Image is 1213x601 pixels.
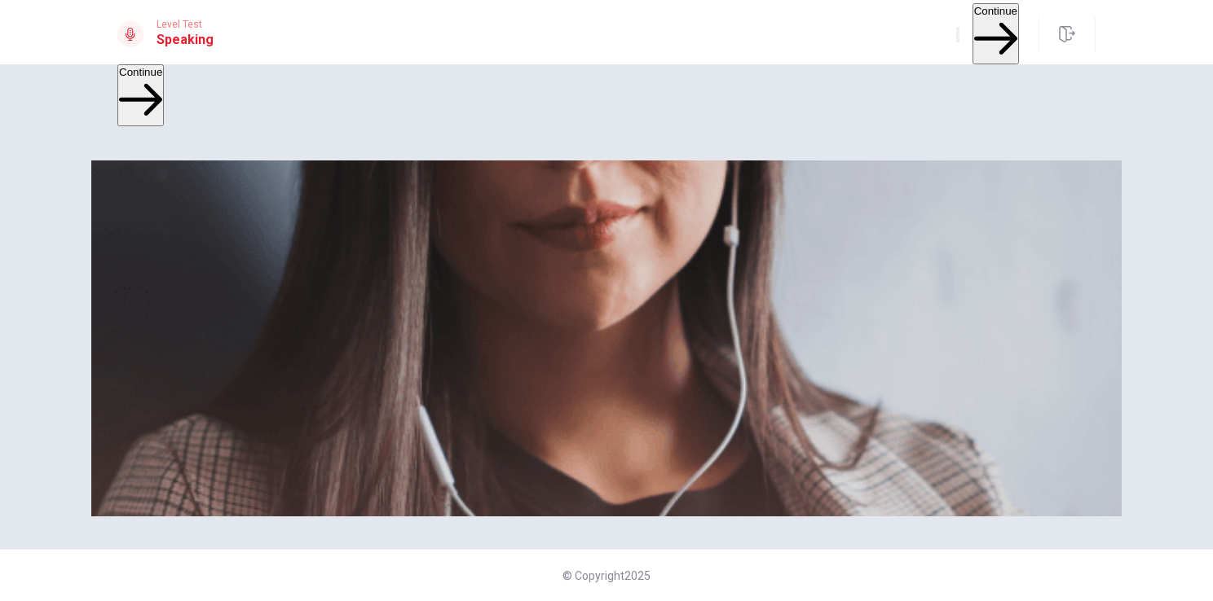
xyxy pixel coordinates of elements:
[973,3,1019,64] button: Continue
[117,64,164,125] button: Continue
[157,19,214,30] span: Level Test
[562,569,651,582] span: © Copyright 2025
[91,160,1122,516] img: speaking intro
[157,30,214,50] h1: Speaking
